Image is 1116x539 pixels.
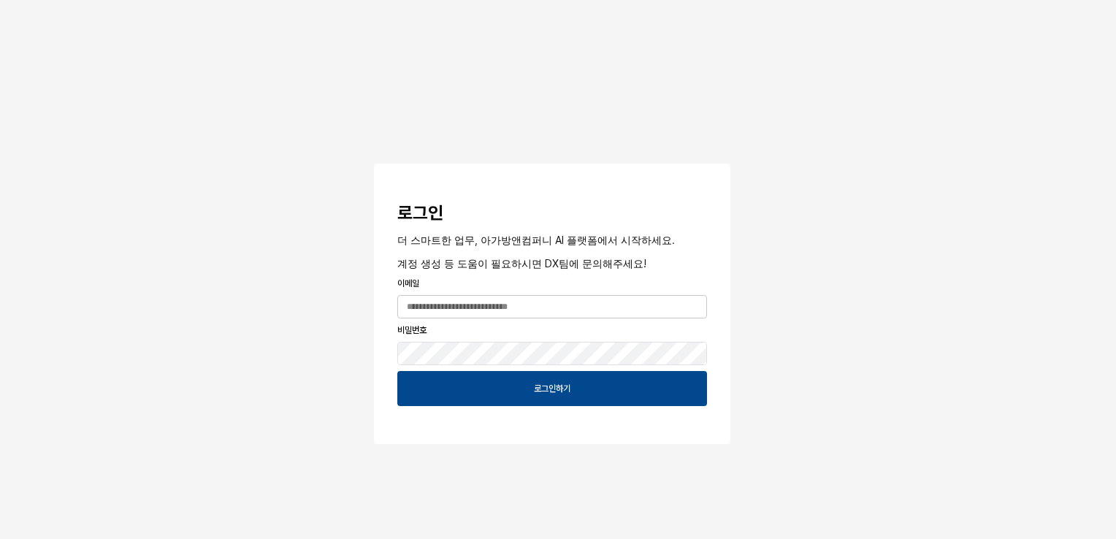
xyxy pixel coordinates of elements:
[534,383,570,394] p: 로그인하기
[397,232,707,248] p: 더 스마트한 업무, 아가방앤컴퍼니 AI 플랫폼에서 시작하세요.
[397,256,707,271] p: 계정 생성 등 도움이 필요하시면 DX팀에 문의해주세요!
[397,371,707,406] button: 로그인하기
[397,324,707,337] p: 비밀번호
[397,203,707,223] h3: 로그인
[397,277,707,290] p: 이메일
